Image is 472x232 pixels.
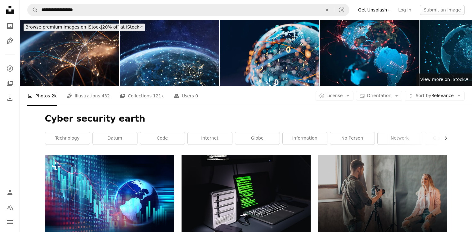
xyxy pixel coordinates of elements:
button: License [316,91,354,101]
span: License [326,93,343,98]
button: Submit an image [420,5,465,15]
a: information [283,132,327,145]
a: Illustrations 432 [67,86,110,106]
a: Log in / Sign up [4,186,16,199]
a: datum [93,132,137,145]
a: code [140,132,185,145]
form: Find visuals sitewide [27,4,349,16]
a: Get Unsplash+ [354,5,394,15]
div: 20% off at iStock ↗ [24,24,145,31]
a: View more on iStock↗ [416,74,472,86]
button: Menu [4,216,16,228]
a: Log in [394,5,415,15]
a: Download History [4,92,16,105]
img: South And North America - Flight Routes, Global Connections, Coronavirus - Focus On USA and Brazil [320,20,419,86]
button: Language [4,201,16,213]
img: Global Network - USA, United States Of America, North America - Global Business, Flight Routes, C... [20,20,119,86]
a: Illustrations [4,35,16,47]
span: 0 [195,92,198,99]
a: Explore [4,62,16,75]
a: a laptop and a computer [182,195,311,200]
a: 3d rendering of earth futuristic technology abstract background illustration [45,199,174,205]
a: Photos [4,20,16,32]
span: Relevance [416,93,454,99]
a: Collections 121k [120,86,164,106]
span: Orientation [367,93,391,98]
a: technology [45,132,90,145]
span: View more on iStock ↗ [420,77,468,82]
a: internet [188,132,232,145]
button: Visual search [334,4,349,16]
a: globalization [425,132,470,145]
a: no person [330,132,375,145]
img: Global connection [220,20,319,86]
h1: Cyber security earth [45,113,447,124]
button: Sort byRelevance [405,91,465,101]
span: 121k [153,92,164,99]
span: Browse premium images on iStock | [25,25,102,29]
a: Users 0 [174,86,198,106]
img: Telecommunication network above North America from space by night with city lights in USA, Canada... [120,20,219,86]
a: Browse premium images on iStock|20% off at iStock↗ [20,20,149,35]
button: scroll list to the right [440,132,447,145]
a: Collections [4,77,16,90]
span: Sort by [416,93,431,98]
a: network [378,132,422,145]
button: Search Unsplash [28,4,38,16]
span: 432 [101,92,110,99]
button: Clear [320,4,334,16]
button: Orientation [356,91,402,101]
a: globe [235,132,280,145]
